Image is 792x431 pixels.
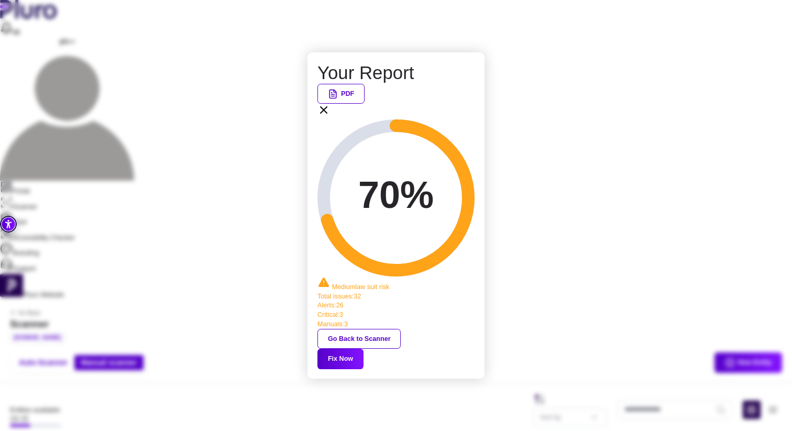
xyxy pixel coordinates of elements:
[317,320,475,329] li: Manuals :
[317,277,475,292] div: Medium law suit risk
[339,311,343,318] span: 3
[358,174,434,216] text: 70%
[317,311,475,320] li: Critical :
[317,84,365,104] button: PDF
[317,349,364,369] button: Fix Now
[317,301,475,311] li: Alerts :
[336,302,344,309] span: 26
[317,292,475,302] li: Total issues :
[354,293,361,300] span: 32
[317,329,401,349] button: Go Back to Scanner
[344,321,348,328] span: 3
[317,62,475,84] h2: Your Report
